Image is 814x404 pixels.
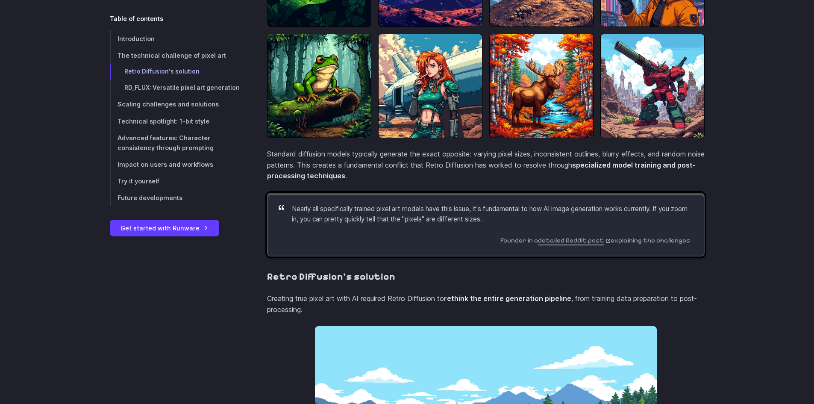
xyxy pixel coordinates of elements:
[538,236,610,244] a: detailed Reddit post
[118,134,214,151] span: Advanced features: Character consistency through prompting
[124,84,240,91] span: RD_FLUX: Versatile pixel art generation
[118,194,182,201] span: Future developments
[600,34,705,138] img: a giant pixel art robot in a post-apocalyptic cityscape, holding a massive weapon
[110,47,240,64] a: The technical challenge of pixel art
[110,113,240,130] a: Technical spotlight: 1-bit style
[489,34,594,138] img: a majestic moose standing by a river in a forest during autumn, created in pixel art
[118,52,226,59] span: The technical challenge of pixel art
[110,30,240,47] a: Introduction
[282,235,690,245] cite: Founder in a explaining the challenges
[110,64,240,80] a: Retro Diffusion's solution
[118,161,213,168] span: Impact on users and workflows
[110,96,240,113] a: Scaling challenges and solutions
[444,294,571,303] strong: rethink the entire generation pipeline
[110,14,163,24] span: Table of contents
[267,149,705,182] p: Standard diffusion models typically generate the exact opposite: varying pixel sizes, inconsisten...
[118,101,219,108] span: Scaling challenges and solutions
[118,177,159,185] span: Try it yourself
[110,220,219,236] a: Get started with Runware
[118,35,155,42] span: Introduction
[292,204,690,225] p: Nearly all specifically trained pixel art models have this issue, it's fundamental to how AI imag...
[118,118,209,125] span: Technical spotlight: 1-bit style
[267,34,371,138] img: a pixel art frog sitting on a mossy log in a dense, misty forest
[124,68,200,75] span: Retro Diffusion's solution
[110,173,240,189] a: Try it yourself
[110,130,240,156] a: Advanced features: Character consistency through prompting
[378,34,482,138] img: a pixel art character with cyberpunk aesthetics, standing in front of a spaceship in a desert env...
[267,271,395,283] a: Retro Diffusion's solution
[110,189,240,206] a: Future developments
[110,80,240,96] a: RD_FLUX: Versatile pixel art generation
[110,156,240,173] a: Impact on users and workflows
[267,293,705,315] p: Creating true pixel art with AI required Retro Diffusion to , from training data preparation to p...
